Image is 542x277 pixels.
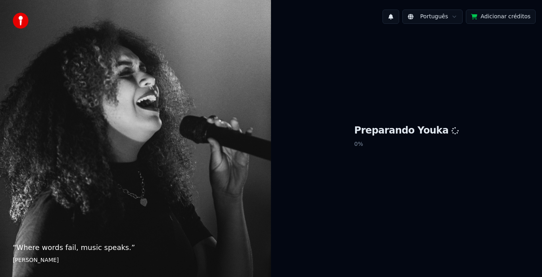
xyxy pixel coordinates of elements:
p: “ Where words fail, music speaks. ” [13,242,258,253]
button: Adicionar créditos [466,10,536,24]
footer: [PERSON_NAME] [13,256,258,264]
img: youka [13,13,29,29]
p: 0 % [354,137,459,151]
h1: Preparando Youka [354,124,459,137]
